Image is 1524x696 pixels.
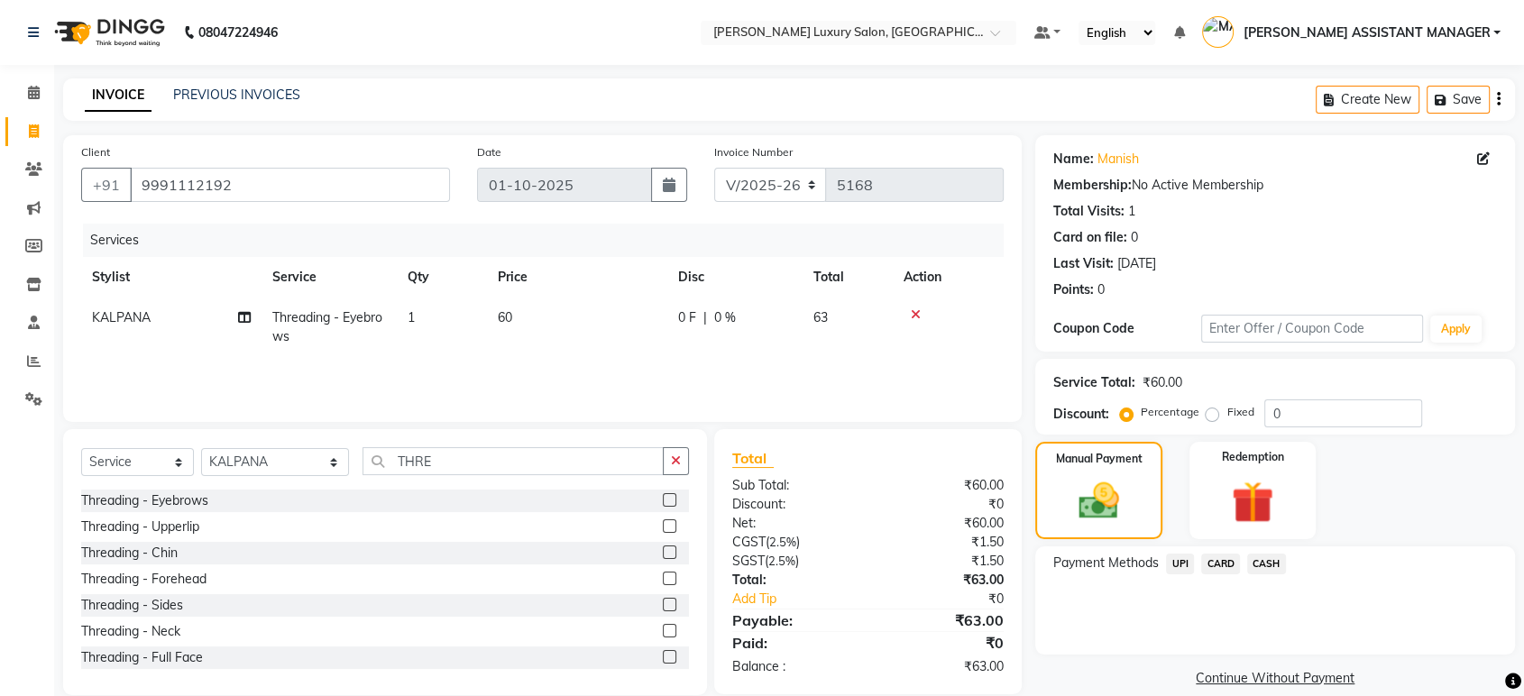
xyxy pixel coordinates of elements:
[719,552,868,571] div: ( )
[92,309,151,325] span: KALPANA
[1202,16,1234,48] img: MADHAPUR ASSISTANT MANAGER
[1430,316,1482,343] button: Apply
[1056,451,1143,467] label: Manual Payment
[769,535,796,549] span: 2.5%
[1117,254,1156,273] div: [DATE]
[714,308,736,327] span: 0 %
[1221,449,1283,465] label: Redemption
[732,534,766,550] span: CGST
[1143,373,1182,392] div: ₹60.00
[1218,476,1286,528] img: _gift.svg
[130,168,450,202] input: Search by Name/Mobile/Email/Code
[768,554,795,568] span: 2.5%
[272,309,382,344] span: Threading - Eyebrows
[719,514,868,533] div: Net:
[81,517,199,536] div: Threading - Upperlip
[1201,315,1423,343] input: Enter Offer / Coupon Code
[703,308,707,327] span: |
[893,590,1017,609] div: ₹0
[487,257,667,298] th: Price
[81,168,132,202] button: +91
[868,533,1018,552] div: ₹1.50
[363,447,664,475] input: Search or Scan
[1053,202,1125,221] div: Total Visits:
[868,514,1018,533] div: ₹60.00
[719,476,868,495] div: Sub Total:
[1128,202,1135,221] div: 1
[1141,404,1198,420] label: Percentage
[81,622,180,641] div: Threading - Neck
[1097,280,1105,299] div: 0
[813,309,828,325] span: 63
[81,648,203,667] div: Threading - Full Face
[477,144,501,160] label: Date
[1053,280,1094,299] div: Points:
[868,476,1018,495] div: ₹60.00
[719,571,868,590] div: Total:
[868,657,1018,676] div: ₹63.00
[803,257,893,298] th: Total
[719,632,868,654] div: Paid:
[1247,554,1286,574] span: CASH
[1053,228,1127,247] div: Card on file:
[719,609,868,631] div: Payable:
[46,7,170,58] img: logo
[732,449,774,468] span: Total
[1053,150,1094,169] div: Name:
[1201,554,1240,574] span: CARD
[1131,228,1138,247] div: 0
[868,571,1018,590] div: ₹63.00
[868,632,1018,654] div: ₹0
[1066,478,1131,524] img: _cash.svg
[1053,176,1497,195] div: No Active Membership
[81,144,110,160] label: Client
[1316,86,1419,114] button: Create New
[1053,405,1109,424] div: Discount:
[1039,669,1511,688] a: Continue Without Payment
[868,495,1018,514] div: ₹0
[714,144,793,160] label: Invoice Number
[719,495,868,514] div: Discount:
[1097,150,1139,169] a: Manish
[81,257,262,298] th: Stylist
[81,491,208,510] div: Threading - Eyebrows
[1053,254,1114,273] div: Last Visit:
[719,590,893,609] a: Add Tip
[732,553,765,569] span: SGST
[83,224,1017,257] div: Services
[408,309,415,325] span: 1
[1243,23,1490,42] span: [PERSON_NAME] ASSISTANT MANAGER
[1226,404,1253,420] label: Fixed
[868,609,1018,631] div: ₹63.00
[1427,86,1490,114] button: Save
[173,87,300,103] a: PREVIOUS INVOICES
[868,552,1018,571] div: ₹1.50
[85,79,151,112] a: INVOICE
[719,533,868,552] div: ( )
[1053,554,1159,572] span: Payment Methods
[262,257,397,298] th: Service
[81,596,183,615] div: Threading - Sides
[667,257,803,298] th: Disc
[397,257,487,298] th: Qty
[81,570,207,589] div: Threading - Forehead
[1166,554,1194,574] span: UPI
[719,657,868,676] div: Balance :
[1053,373,1135,392] div: Service Total:
[1053,176,1132,195] div: Membership:
[198,7,278,58] b: 08047224946
[678,308,696,327] span: 0 F
[893,257,1004,298] th: Action
[81,544,178,563] div: Threading - Chin
[498,309,512,325] span: 60
[1053,319,1201,338] div: Coupon Code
